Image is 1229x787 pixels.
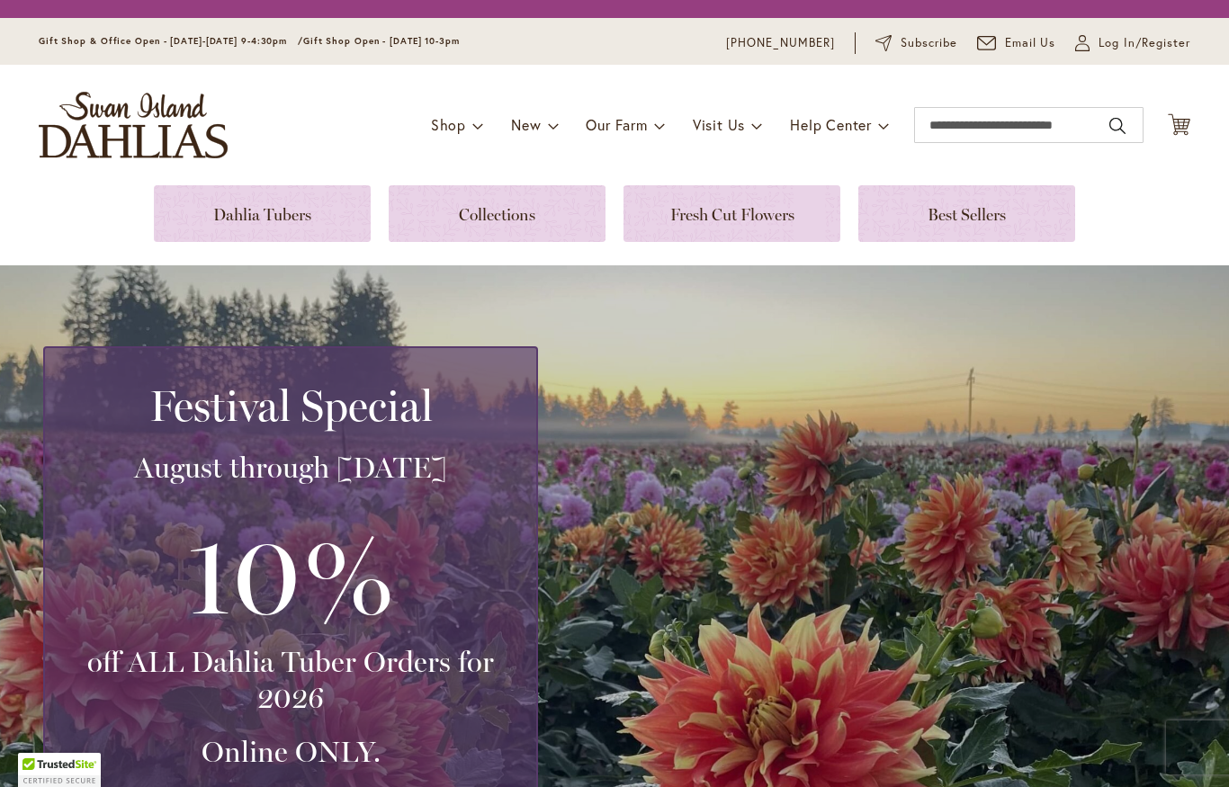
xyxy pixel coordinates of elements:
a: Email Us [977,34,1056,52]
span: Our Farm [586,115,647,134]
h3: August through [DATE] [67,450,515,486]
button: Search [1109,112,1126,140]
span: Gift Shop & Office Open - [DATE]-[DATE] 9-4:30pm / [39,35,303,47]
span: New [511,115,541,134]
h3: 10% [67,504,515,644]
span: Log In/Register [1099,34,1190,52]
a: Log In/Register [1075,34,1190,52]
h3: off ALL Dahlia Tuber Orders for 2026 [67,644,515,716]
a: store logo [39,92,228,158]
span: Help Center [790,115,872,134]
span: Gift Shop Open - [DATE] 10-3pm [303,35,460,47]
span: Visit Us [693,115,745,134]
span: Email Us [1005,34,1056,52]
a: Subscribe [875,34,957,52]
span: Shop [431,115,466,134]
a: [PHONE_NUMBER] [726,34,835,52]
span: Subscribe [901,34,957,52]
h2: Festival Special [67,380,515,431]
